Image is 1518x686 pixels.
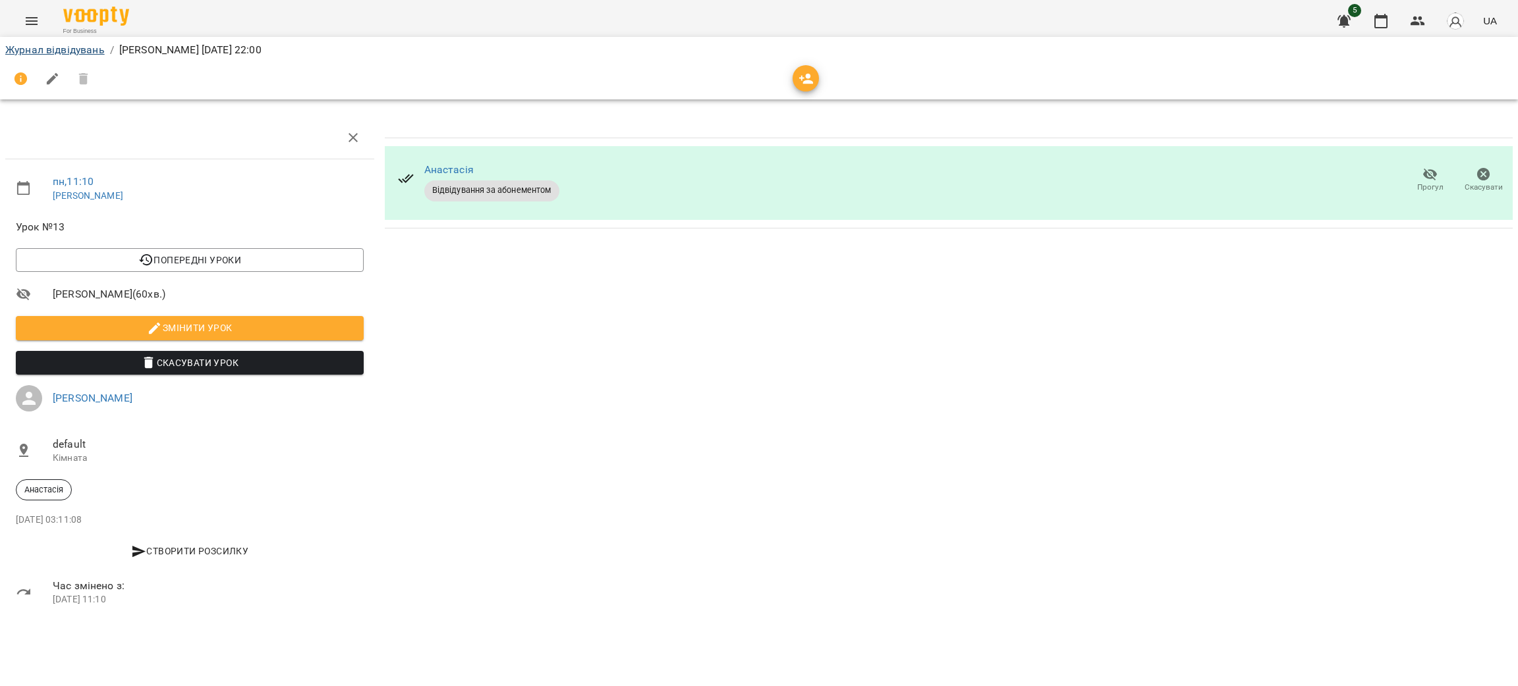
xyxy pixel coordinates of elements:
span: UA [1483,14,1497,28]
span: Створити розсилку [21,543,358,559]
span: Змінити урок [26,320,353,336]
span: Час змінено з: [53,578,364,594]
button: Скасувати Урок [16,351,364,375]
button: Скасувати [1457,162,1510,199]
a: Анастасія [424,163,474,176]
button: Створити розсилку [16,539,364,563]
a: пн , 11:10 [53,175,94,188]
button: Прогул [1403,162,1457,199]
span: default [53,436,364,452]
button: Попередні уроки [16,248,364,272]
button: Змінити урок [16,316,364,340]
p: [PERSON_NAME] [DATE] 22:00 [119,42,262,58]
span: [PERSON_NAME] ( 60 хв. ) [53,286,364,302]
button: UA [1478,9,1502,33]
a: Журнал відвідувань [5,43,105,56]
img: Voopty Logo [63,7,129,26]
span: Відвідування за абонементом [424,184,559,196]
p: Кімната [53,452,364,465]
span: For Business [63,27,129,36]
p: [DATE] 03:11:08 [16,514,364,527]
a: [PERSON_NAME] [53,190,123,201]
span: 5 [1348,4,1361,17]
nav: breadcrumb [5,42,1513,58]
span: Попередні уроки [26,252,353,268]
span: Урок №13 [16,219,364,235]
div: Анастасія [16,479,72,500]
span: Скасувати Урок [26,355,353,371]
li: / [110,42,114,58]
button: Menu [16,5,47,37]
span: Анастасія [16,484,71,496]
span: Скасувати [1465,182,1503,193]
a: [PERSON_NAME] [53,392,132,404]
p: [DATE] 11:10 [53,593,364,606]
img: avatar_s.png [1446,12,1465,30]
span: Прогул [1417,182,1444,193]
